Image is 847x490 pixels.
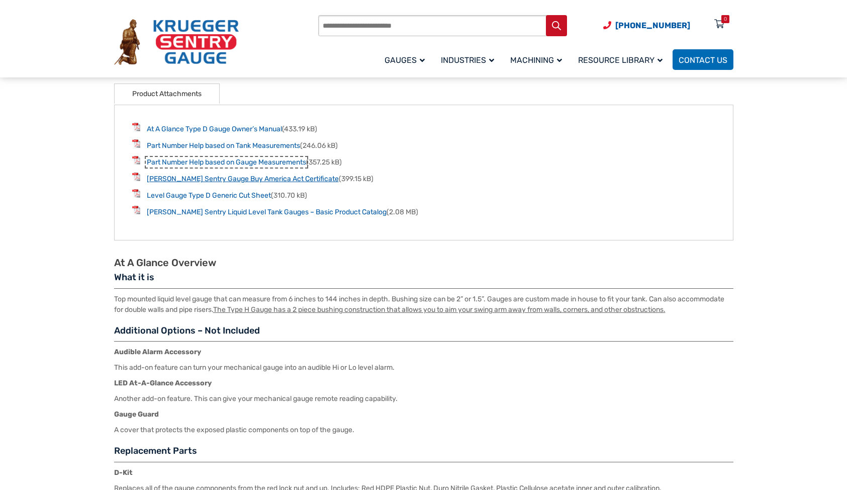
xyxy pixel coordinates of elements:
[132,139,715,151] li: (246.06 kB)
[510,55,562,65] span: Machining
[114,325,733,342] h3: Additional Options – Not Included
[673,49,733,70] a: Contact Us
[679,55,727,65] span: Contact Us
[379,48,435,71] a: Gauges
[114,468,133,477] strong: D-Kit
[114,348,201,356] strong: Audible Alarm Accessory
[132,206,715,217] li: (2.08 MB)
[114,257,733,269] h2: At A Glance Overview
[147,125,282,133] a: At A Glance Type D Gauge Owner’s Manual
[132,189,715,201] li: (310.70 kB)
[114,425,733,435] p: A cover that protects the exposed plastic components on top of the gauge.
[603,19,690,32] a: Phone Number (920) 434-8860
[132,123,715,134] li: (433.19 kB)
[114,445,733,462] h3: Replacement Parts
[132,173,715,184] li: (399.15 kB)
[114,272,733,289] h3: What it is
[147,158,306,167] a: Part Number Help based on Gauge Measurements
[114,410,159,419] strong: Gauge Guard
[132,84,202,104] a: Product Attachments
[114,393,733,404] p: Another add-on feature. This can give your mechanical gauge remote reading capability.
[147,141,300,150] a: Part Number Help based on Tank Measurements
[114,362,733,373] p: This add-on feature can turn your mechanical gauge into an audible Hi or Lo level alarm.
[147,208,387,216] a: [PERSON_NAME] Sentry Liquid Level Tank Gauges – Basic Product Catalog
[572,48,673,71] a: Resource Library
[213,305,666,314] u: The Type H Gauge has a 2 piece bushing construction that allows you to aim your swing arm away fr...
[147,191,271,200] a: Level Gauge Type D Generic Cut Sheet
[441,55,494,65] span: Industries
[114,19,239,65] img: Krueger Sentry Gauge
[132,156,715,168] li: (357.25 kB)
[435,48,504,71] a: Industries
[114,379,212,387] strong: LED At-A-Glance Accessory
[114,294,733,315] p: Top mounted liquid level gauge that can measure from 6 inches to 144 inches in depth. Bushing siz...
[615,21,690,30] span: [PHONE_NUMBER]
[578,55,663,65] span: Resource Library
[385,55,425,65] span: Gauges
[147,175,339,183] a: [PERSON_NAME] Sentry Gauge Buy America Act Certificate
[724,15,727,23] div: 0
[504,48,572,71] a: Machining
